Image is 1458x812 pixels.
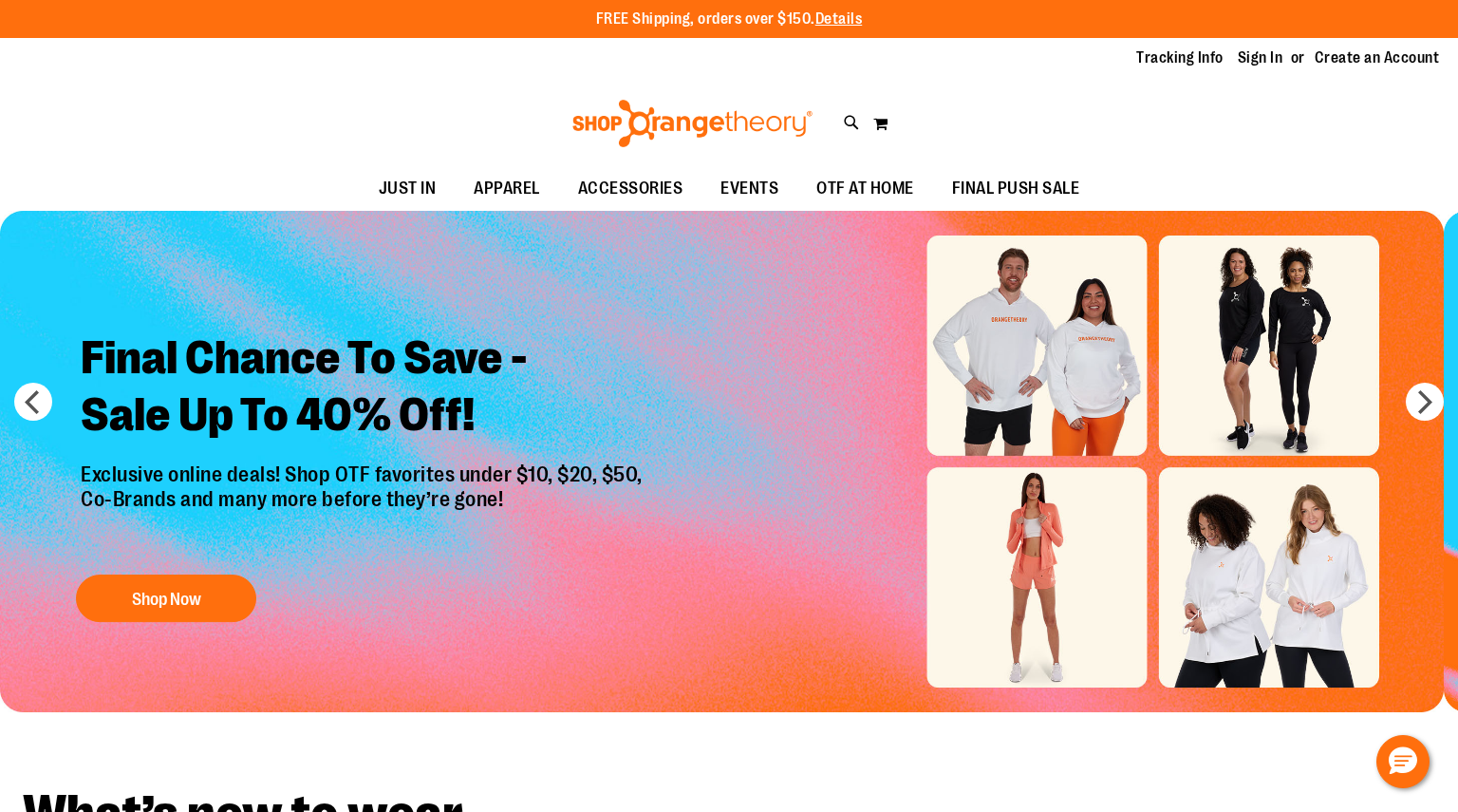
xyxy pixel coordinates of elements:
button: prev [14,383,52,421]
a: FINAL PUSH SALE [933,167,1099,211]
a: JUST IN [360,167,456,211]
img: Shop Orangetheory [570,100,815,147]
span: JUST IN [379,167,437,210]
span: EVENTS [720,167,778,210]
a: Create an Account [1315,47,1440,68]
h2: Final Chance To Save - Sale Up To 40% Off! [66,315,662,463]
span: FINAL PUSH SALE [952,167,1080,210]
a: Sign In [1238,47,1283,68]
span: ACCESSORIES [578,167,683,210]
a: Tracking Info [1136,47,1224,68]
p: Exclusive online deals! Shop OTF favorites under $10, $20, $50, Co-Brands and many more before th... [66,463,662,556]
span: OTF AT HOME [816,167,914,210]
button: Hello, have a question? Let’s chat. [1376,735,1430,788]
a: APPAREL [455,167,559,211]
p: FREE Shipping, orders over $150. [596,9,863,30]
a: Details [815,10,863,28]
a: EVENTS [701,167,797,211]
a: ACCESSORIES [559,167,702,211]
button: next [1406,383,1444,421]
span: APPAREL [474,167,540,210]
a: Final Chance To Save -Sale Up To 40% Off! Exclusive online deals! Shop OTF favorites under $10, $... [66,315,662,632]
a: OTF AT HOME [797,167,933,211]
button: Shop Now [76,575,256,622]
